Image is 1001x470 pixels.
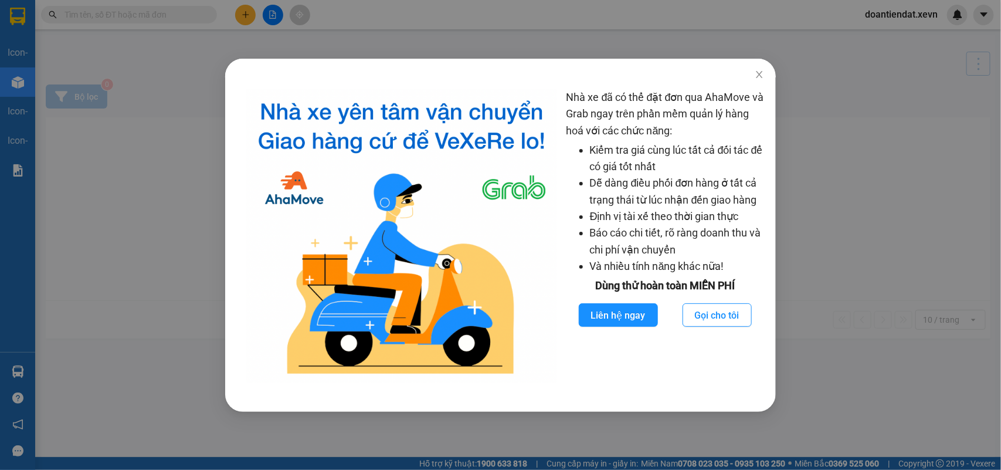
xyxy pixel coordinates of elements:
button: Close [743,59,776,92]
span: close [755,70,764,79]
div: Dùng thử hoàn toàn MIỄN PHÍ [566,278,764,294]
li: Định vị tài xế theo thời gian thực [590,208,764,225]
span: Gọi cho tôi [695,308,739,323]
img: logo [246,89,557,383]
li: Kiểm tra giá cùng lúc tất cả đối tác để có giá tốt nhất [590,142,764,175]
li: Báo cáo chi tiết, rõ ràng doanh thu và chi phí vận chuyển [590,225,764,258]
li: Dễ dàng điều phối đơn hàng ở tất cả trạng thái từ lúc nhận đến giao hàng [590,175,764,208]
button: Gọi cho tôi [683,303,752,327]
li: Và nhiều tính năng khác nữa! [590,258,764,275]
button: Liên hệ ngay [579,303,658,327]
span: Liên hệ ngay [591,308,646,323]
div: Nhà xe đã có thể đặt đơn qua AhaMove và Grab ngay trên phần mềm quản lý hàng hoá với các chức năng: [566,89,764,383]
